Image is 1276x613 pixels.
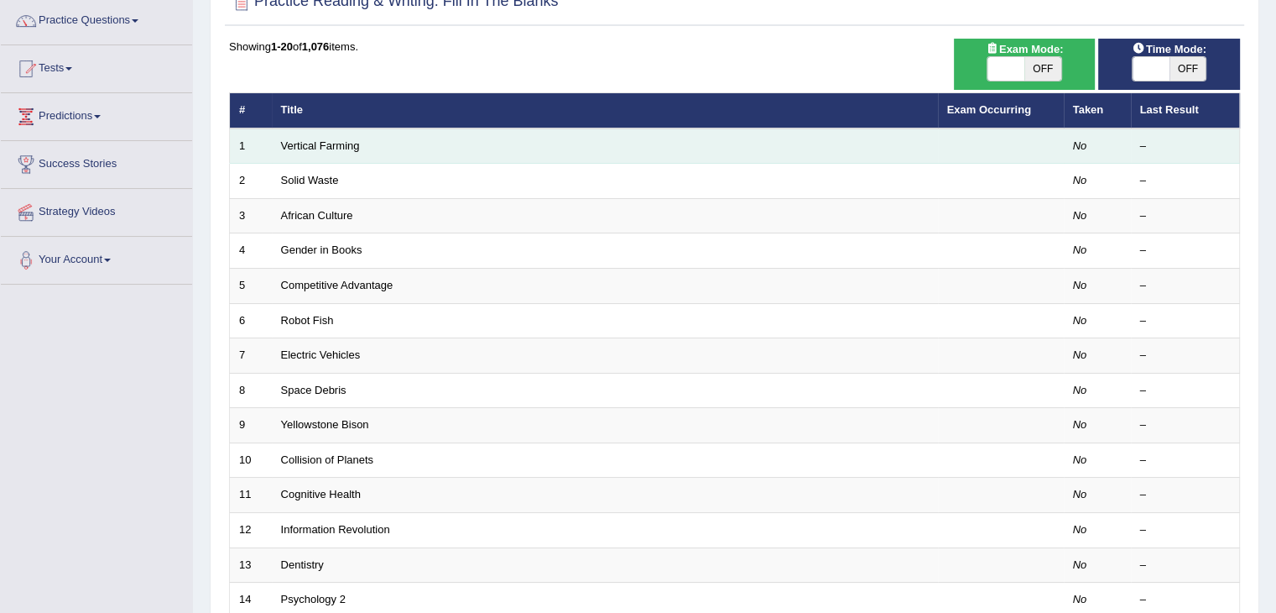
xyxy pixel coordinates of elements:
[1,93,192,135] a: Predictions
[1073,209,1087,222] em: No
[281,384,346,396] a: Space Debris
[1140,173,1231,189] div: –
[1,189,192,231] a: Strategy Videos
[1073,279,1087,291] em: No
[272,93,938,128] th: Title
[230,128,272,164] td: 1
[302,40,330,53] b: 1,076
[1140,453,1231,469] div: –
[1140,139,1231,155] div: –
[1073,593,1087,605] em: No
[230,373,272,408] td: 8
[1073,523,1087,536] em: No
[229,39,1240,55] div: Showing of items.
[1073,418,1087,431] em: No
[281,488,361,500] a: Cognitive Health
[281,209,353,222] a: African Culture
[230,303,272,338] td: 6
[1073,384,1087,396] em: No
[230,548,272,583] td: 13
[1140,558,1231,574] div: –
[281,418,369,431] a: Yellowstone Bison
[1,237,192,279] a: Your Account
[1073,348,1087,361] em: No
[1140,592,1231,608] div: –
[1131,93,1240,128] th: Last Result
[230,408,272,443] td: 9
[281,139,360,152] a: Vertical Farming
[1140,208,1231,224] div: –
[1073,139,1087,152] em: No
[1140,417,1231,433] div: –
[979,40,1070,58] span: Exam Mode:
[281,279,393,291] a: Competitive Advantage
[1126,40,1213,58] span: Time Mode:
[1140,522,1231,538] div: –
[281,314,334,327] a: Robot Fish
[281,174,339,186] a: Solid Waste
[281,558,324,571] a: Dentistry
[281,593,346,605] a: Psychology 2
[230,164,272,199] td: 2
[230,478,272,513] td: 11
[1073,558,1087,571] em: No
[1073,488,1087,500] em: No
[230,512,272,548] td: 12
[1140,243,1231,259] div: –
[947,103,1031,116] a: Exam Occurring
[1140,348,1231,364] div: –
[281,523,390,536] a: Information Revolution
[1073,174,1087,186] em: No
[281,453,374,466] a: Collision of Planets
[1140,278,1231,294] div: –
[1064,93,1131,128] th: Taken
[281,348,361,361] a: Electric Vehicles
[1140,487,1231,503] div: –
[230,338,272,374] td: 7
[1,141,192,183] a: Success Stories
[954,39,1096,90] div: Show exams occurring in exams
[230,233,272,269] td: 4
[1,45,192,87] a: Tests
[230,443,272,478] td: 10
[230,198,272,233] td: 3
[1073,453,1087,466] em: No
[1073,314,1087,327] em: No
[1024,57,1061,81] span: OFF
[281,244,362,256] a: Gender in Books
[230,93,272,128] th: #
[1169,57,1206,81] span: OFF
[230,269,272,304] td: 5
[271,40,293,53] b: 1-20
[1140,313,1231,329] div: –
[1140,383,1231,399] div: –
[1073,244,1087,256] em: No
